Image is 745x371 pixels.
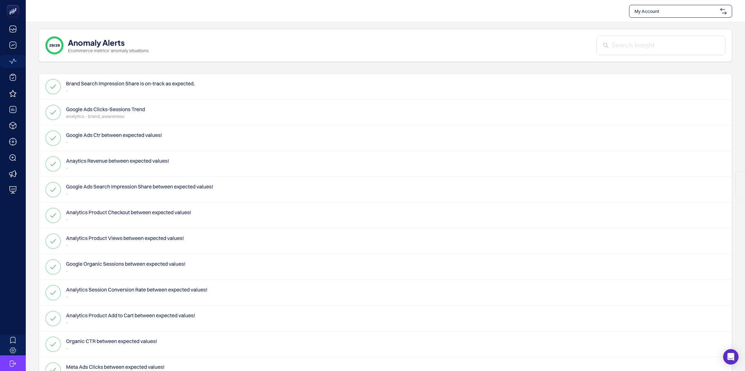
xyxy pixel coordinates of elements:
[66,190,213,197] p: -
[66,113,145,119] p: analytics - brand_awareness
[66,131,162,139] h4: Google Ads Ctr between expected values!
[66,319,195,326] p: -
[66,87,195,94] p: -
[66,311,195,319] h4: Analytics Product Add to Cart between expected values!
[723,349,739,365] div: Open Intercom Messenger
[66,268,186,274] p: -
[720,8,727,14] img: svg%3e
[66,345,157,351] p: -
[68,47,148,54] p: Ecommerce metrics' anomaly situations
[635,8,718,14] span: My Account
[66,260,186,268] h4: Google Organic Sessions between expected values!
[68,37,125,47] h1: Anomaly Alerts
[612,40,719,51] input: Search Insight
[66,286,207,293] h4: Analytics Session Conversion Rate between expected values!
[66,293,207,300] p: -
[66,183,213,190] h4: Google Ads Search Impression Share between expected values!
[66,80,195,87] h4: Brand Search Impression Share is on-track as expected.
[66,363,165,371] h4: Meta Ads Clicks between expected values!
[66,165,169,171] p: -
[66,242,184,248] p: -
[66,234,184,242] h4: Analytics Product Views between expected values!
[66,208,191,216] h4: Analytics Product Checkout between expected values!
[49,43,60,48] span: 29/29
[66,337,157,345] h4: Organic CTR between expected values!
[603,43,608,48] img: Search Insight
[66,105,145,113] h4: Google Ads Clicks-Sessions Trend
[66,157,169,165] h4: Anaytics Revenue between expected values!
[66,216,191,223] p: -
[66,139,162,145] p: -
